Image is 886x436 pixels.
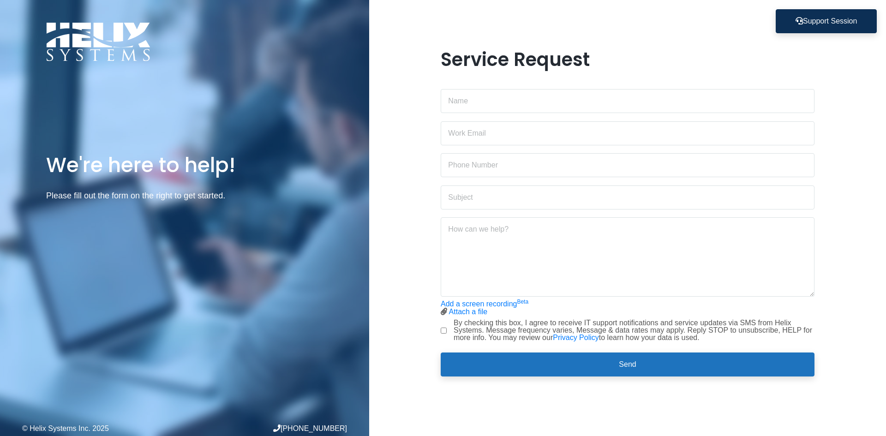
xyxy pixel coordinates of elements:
[517,299,528,305] sup: Beta
[441,89,814,113] input: Name
[441,352,814,376] button: Send
[776,9,877,33] button: Support Session
[185,424,347,432] div: [PHONE_NUMBER]
[441,48,814,71] h1: Service Request
[454,319,814,341] label: By checking this box, I agree to receive IT support notifications and service updates via SMS fro...
[46,22,150,61] img: Logo
[553,334,599,341] a: Privacy Policy
[22,425,185,432] div: © Helix Systems Inc. 2025
[441,121,814,145] input: Work Email
[441,300,528,308] a: Add a screen recordingBeta
[441,185,814,209] input: Subject
[46,152,323,178] h1: We're here to help!
[441,153,814,177] input: Phone Number
[449,308,488,316] a: Attach a file
[46,189,323,203] p: Please fill out the form on the right to get started.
